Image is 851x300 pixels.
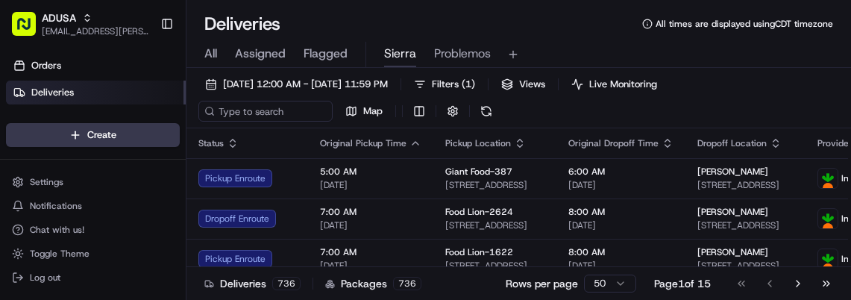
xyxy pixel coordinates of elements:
img: profile_instacart_ahold_partner.png [818,169,838,188]
a: Deliveries [6,81,186,104]
span: Live Monitoring [589,78,657,91]
button: ADUSA [42,10,76,25]
button: Filters(1) [407,74,482,95]
span: Views [519,78,545,91]
span: 8:00 AM [568,246,673,258]
img: profile_instacart_ahold_partner.png [818,249,838,269]
div: Deliveries [204,276,301,291]
span: [DATE] [568,260,673,272]
span: [PERSON_NAME] [697,166,768,178]
span: [STREET_ADDRESS][PERSON_NAME] [697,260,794,272]
span: [DATE] 12:00 AM - [DATE] 11:59 PM [223,78,388,91]
span: All times are displayed using CDT timezone [656,18,833,30]
p: Rows per page [506,276,578,291]
button: ADUSA[EMAIL_ADDRESS][PERSON_NAME][DOMAIN_NAME] [6,6,154,42]
button: Toggle Theme [6,243,180,264]
button: Live Monitoring [565,74,664,95]
div: Page 1 of 15 [654,276,711,291]
span: Assigned [235,45,286,63]
span: Food Lion-2624 [445,206,513,218]
img: profile_instacart_ahold_partner.png [818,209,838,228]
button: Create [6,123,180,147]
span: [STREET_ADDRESS] [445,219,544,231]
span: [DATE] [320,260,421,272]
span: [STREET_ADDRESS] [697,219,794,231]
span: Deliveries [31,86,74,99]
span: Sierra [384,45,416,63]
span: Original Pickup Time [320,137,406,149]
span: Toggle Theme [30,248,90,260]
span: Problemos [434,45,491,63]
span: Create [87,128,116,142]
span: All [204,45,217,63]
span: Notifications [30,200,82,212]
span: [DATE] [320,219,421,231]
span: 7:00 AM [320,206,421,218]
span: Pickup Location [445,137,511,149]
button: [EMAIL_ADDRESS][PERSON_NAME][DOMAIN_NAME] [42,25,148,37]
span: Map [363,104,383,118]
span: Dropoff Location [697,137,767,149]
button: Map [339,101,389,122]
span: [DATE] [568,179,673,191]
span: [PERSON_NAME] [697,246,768,258]
span: 5:00 AM [320,166,421,178]
span: [STREET_ADDRESS] [697,179,794,191]
span: Filters [432,78,475,91]
span: ( 1 ) [462,78,475,91]
span: [DATE] [568,219,673,231]
button: Settings [6,172,180,193]
span: Giant Food-387 [445,166,512,178]
h1: Deliveries [204,12,280,36]
span: Food Lion-1622 [445,246,513,258]
span: 8:00 AM [568,206,673,218]
button: Refresh [476,101,497,122]
span: Status [198,137,224,149]
span: [STREET_ADDRESS] [445,260,544,272]
button: Chat with us! [6,219,180,240]
button: [DATE] 12:00 AM - [DATE] 11:59 PM [198,74,395,95]
input: Type to search [198,101,333,122]
span: Orders [31,59,61,72]
span: Log out [30,272,60,284]
span: Settings [30,176,63,188]
div: 736 [393,277,421,290]
span: [STREET_ADDRESS] [445,179,544,191]
span: Chat with us! [30,224,84,236]
span: 7:00 AM [320,246,421,258]
span: 6:00 AM [568,166,673,178]
span: Original Dropoff Time [568,137,659,149]
button: Notifications [6,196,180,216]
a: Orders [6,54,186,78]
span: Flagged [304,45,348,63]
span: [DATE] [320,179,421,191]
div: 736 [272,277,301,290]
div: Packages [325,276,421,291]
span: [PERSON_NAME] [697,206,768,218]
button: Log out [6,267,180,288]
button: Views [494,74,552,95]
